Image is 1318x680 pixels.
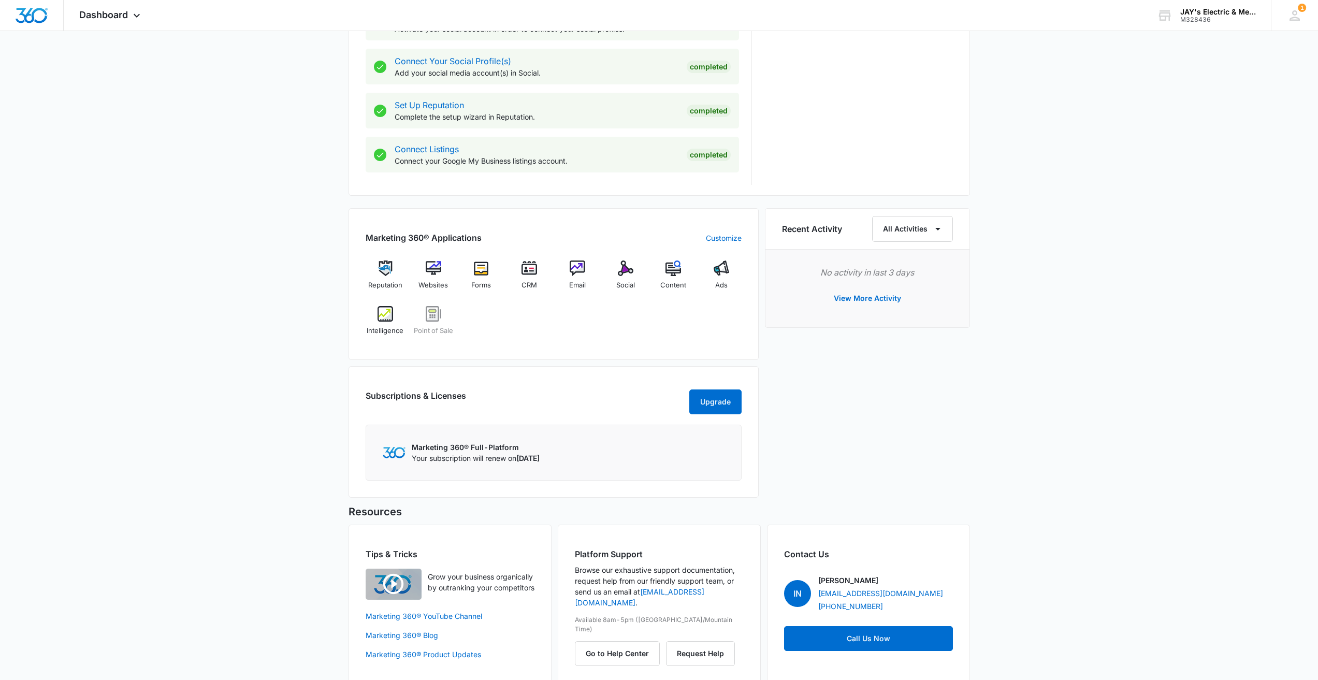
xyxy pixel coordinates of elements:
a: Content [654,261,693,298]
a: Set Up Reputation [395,100,464,110]
span: Email [569,280,586,291]
h2: Marketing 360® Applications [366,232,482,244]
a: Point of Sale [413,306,453,343]
p: Marketing 360® Full-Platform [412,442,540,453]
div: Completed [687,61,731,73]
a: [PHONE_NUMBER] [818,601,883,612]
span: Websites [418,280,448,291]
p: Complete the setup wizard in Reputation. [395,111,678,122]
button: Upgrade [689,389,742,414]
a: Marketing 360® YouTube Channel [366,611,534,621]
div: Completed [687,105,731,117]
p: [PERSON_NAME] [818,575,878,586]
div: Completed [687,149,731,161]
a: Social [605,261,645,298]
a: Call Us Now [784,626,953,651]
a: Customize [706,233,742,243]
div: account name [1180,8,1256,16]
span: Content [660,280,686,291]
a: Connect Your Social Profile(s) [395,56,511,66]
span: Dashboard [79,9,128,20]
a: Go to Help Center [575,649,666,658]
span: IN [784,580,811,607]
span: Social [616,280,635,291]
a: Reputation [366,261,405,298]
a: Ads [702,261,742,298]
a: Websites [413,261,453,298]
p: Add your social media account(s) in Social. [395,67,678,78]
span: 1 [1298,4,1306,12]
p: Browse our exhaustive support documentation, request help from our friendly support team, or send... [575,565,744,608]
h6: Recent Activity [782,223,842,235]
h5: Resources [349,504,970,519]
p: No activity in last 3 days [782,266,953,279]
span: Point of Sale [414,326,453,336]
button: Request Help [666,641,735,666]
h2: Platform Support [575,548,744,560]
a: Request Help [666,649,735,658]
span: Intelligence [367,326,403,336]
button: Go to Help Center [575,641,660,666]
button: View More Activity [823,286,911,311]
a: CRM [510,261,549,298]
span: Ads [715,280,728,291]
a: Marketing 360® Product Updates [366,649,534,660]
h2: Subscriptions & Licenses [366,389,466,410]
div: notifications count [1298,4,1306,12]
a: [EMAIL_ADDRESS][DOMAIN_NAME] [818,588,943,599]
a: Connect Listings [395,144,459,154]
span: [DATE] [516,454,540,462]
p: Available 8am-5pm ([GEOGRAPHIC_DATA]/Mountain Time) [575,615,744,634]
p: Grow your business organically by outranking your competitors [428,571,534,593]
p: Your subscription will renew on [412,453,540,464]
button: All Activities [872,216,953,242]
span: Forms [471,280,491,291]
h2: Tips & Tricks [366,548,534,560]
a: Forms [461,261,501,298]
h2: Contact Us [784,548,953,560]
span: Reputation [368,280,402,291]
span: CRM [522,280,537,291]
a: Intelligence [366,306,405,343]
div: account id [1180,16,1256,23]
img: Marketing 360 Logo [383,447,405,458]
a: Marketing 360® Blog [366,630,534,641]
p: Connect your Google My Business listings account. [395,155,678,166]
img: Quick Overview Video [366,569,422,600]
a: Email [558,261,598,298]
